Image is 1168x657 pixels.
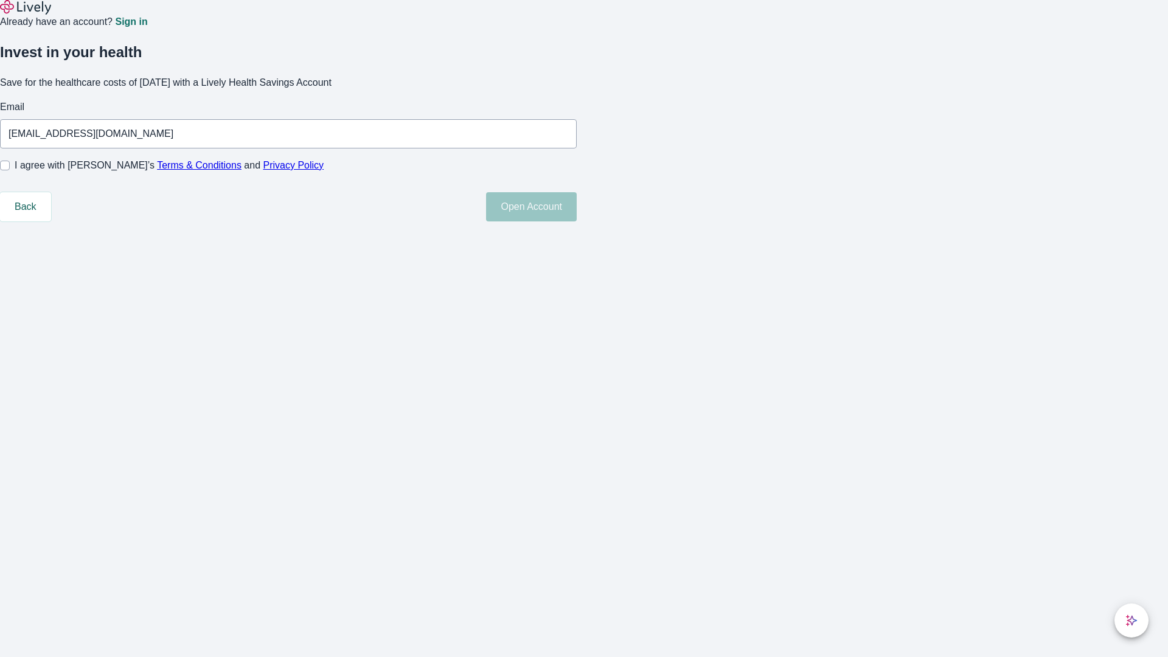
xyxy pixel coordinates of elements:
a: Privacy Policy [263,160,324,170]
a: Sign in [115,17,147,27]
a: Terms & Conditions [157,160,242,170]
span: I agree with [PERSON_NAME]’s and [15,158,324,173]
button: chat [1114,603,1149,638]
svg: Lively AI Assistant [1125,614,1138,627]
